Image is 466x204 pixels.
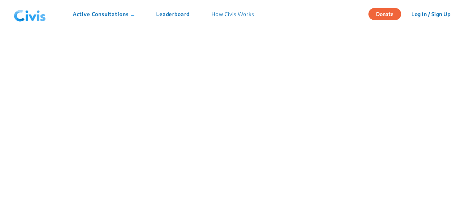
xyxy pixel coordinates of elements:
p: How Civis Works [212,10,254,18]
p: Leaderboard [156,10,190,18]
button: Donate [368,8,401,20]
button: Log In / Sign Up [407,8,455,20]
p: Active Consultations [73,10,134,18]
img: navlogo.png [11,3,49,25]
a: Donate [368,10,407,17]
